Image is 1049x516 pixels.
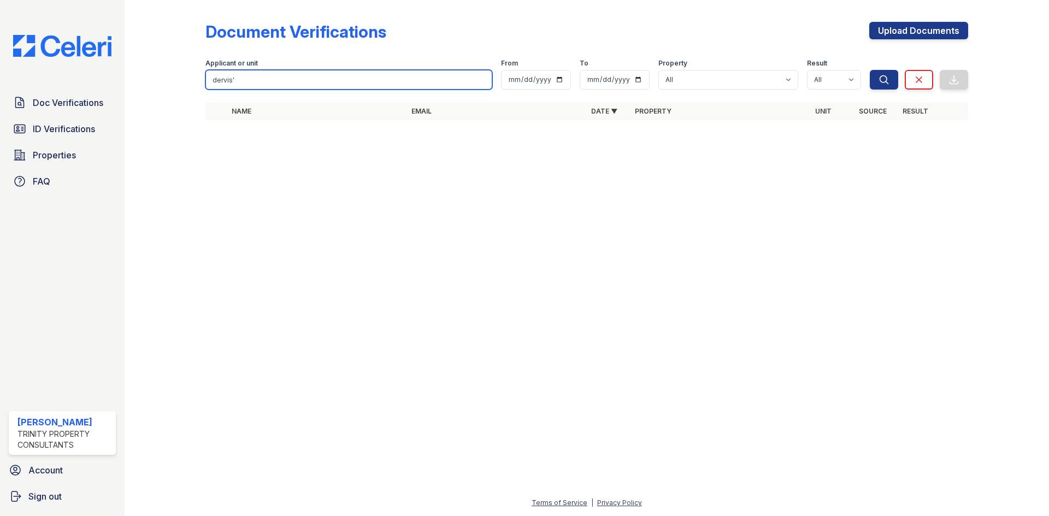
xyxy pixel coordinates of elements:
a: Account [4,459,120,481]
a: Terms of Service [532,499,587,507]
div: [PERSON_NAME] [17,416,111,429]
a: Name [232,107,251,115]
a: Source [859,107,887,115]
a: Email [411,107,432,115]
a: Property [635,107,671,115]
a: Date ▼ [591,107,617,115]
a: ID Verifications [9,118,116,140]
a: Upload Documents [869,22,968,39]
a: FAQ [9,170,116,192]
span: Properties [33,149,76,162]
a: Properties [9,144,116,166]
span: ID Verifications [33,122,95,135]
div: | [591,499,593,507]
label: From [501,59,518,68]
a: Doc Verifications [9,92,116,114]
a: Unit [815,107,832,115]
a: Result [903,107,928,115]
span: Doc Verifications [33,96,103,109]
span: Account [28,464,63,477]
input: Search by name, email, or unit number [205,70,492,90]
a: Sign out [4,485,120,507]
span: FAQ [33,175,50,188]
label: To [580,59,588,68]
label: Property [658,59,687,68]
div: Trinity Property Consultants [17,429,111,450]
label: Result [807,59,827,68]
img: CE_Logo_Blue-a8612792a0a2168367f1c8372b55b34899dd931a85d93a1a3d3e32e68fde9ad4.png [4,35,120,57]
div: Document Verifications [205,22,386,41]
a: Privacy Policy [597,499,642,507]
label: Applicant or unit [205,59,258,68]
span: Sign out [28,490,62,503]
